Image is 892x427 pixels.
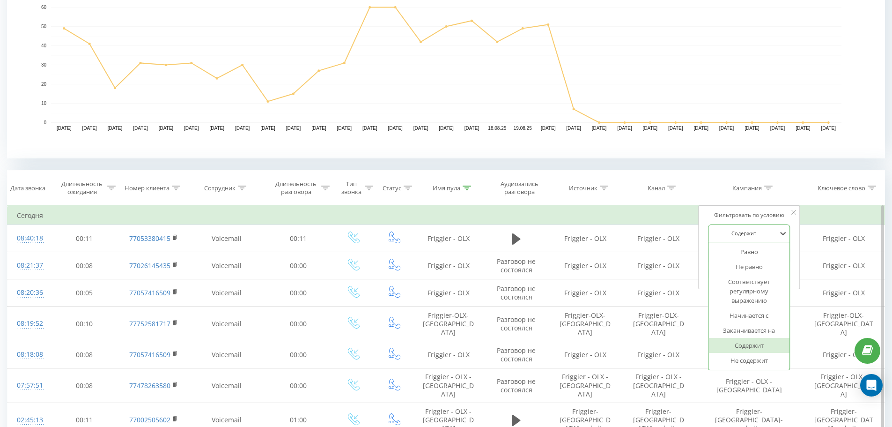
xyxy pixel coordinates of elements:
[413,126,428,131] text: [DATE]
[51,368,118,403] td: 00:08
[273,180,319,196] div: Длительность разговора
[209,126,224,131] text: [DATE]
[439,126,454,131] text: [DATE]
[622,225,695,252] td: Friggier - OLX
[311,126,326,131] text: [DATE]
[235,126,250,131] text: [DATE]
[413,341,484,368] td: Friggier - OLX
[413,252,484,279] td: Friggier - OLX
[708,353,790,368] div: Не содержит
[57,126,72,131] text: [DATE]
[695,368,803,403] td: Friggier - OLX - [GEOGRAPHIC_DATA]
[708,210,790,220] div: Фильтровать по условию
[286,126,301,131] text: [DATE]
[622,368,695,403] td: Friggier - OLX - [GEOGRAPHIC_DATA]
[549,252,622,279] td: Friggier - OLX
[129,234,170,243] a: 77053380415
[541,126,556,131] text: [DATE]
[17,284,41,302] div: 08:20:36
[622,307,695,341] td: Friggier-OLX-[GEOGRAPHIC_DATA]
[129,261,170,270] a: 77026145435
[803,252,885,279] td: Friggier - OLX
[51,279,118,307] td: 00:05
[129,415,170,424] a: 77002505602
[41,62,47,67] text: 30
[497,284,536,301] span: Разговор не состоялся
[159,126,174,131] text: [DATE]
[719,126,734,131] text: [DATE]
[17,315,41,333] div: 08:19:52
[51,252,118,279] td: 00:08
[497,257,536,274] span: Разговор не состоялся
[860,374,883,397] div: Open Intercom Messenger
[265,225,332,252] td: 00:11
[108,126,123,131] text: [DATE]
[622,279,695,307] td: Friggier - OLX
[566,126,581,131] text: [DATE]
[17,256,41,275] div: 08:21:37
[7,206,885,225] td: Сегодня
[129,319,170,328] a: 77752581717
[708,274,790,308] div: Соответствует регулярному выражению
[41,43,47,48] text: 40
[17,229,41,247] div: 08:40:18
[189,368,265,403] td: Voicemail
[708,259,790,274] div: Не равно
[708,323,790,338] div: Заканчивается на
[189,279,265,307] td: Voicemail
[10,184,45,192] div: Дата звонка
[82,126,97,131] text: [DATE]
[189,225,265,252] td: Voicemail
[695,307,803,341] td: Friggier-OLX-[GEOGRAPHIC_DATA]
[464,126,479,131] text: [DATE]
[413,368,484,403] td: Friggier - OLX - [GEOGRAPHIC_DATA]
[497,377,536,394] span: Разговор не состоялся
[41,101,47,106] text: 10
[204,184,236,192] div: Сотрудник
[413,307,484,341] td: Friggier-OLX-[GEOGRAPHIC_DATA]
[617,126,632,131] text: [DATE]
[549,307,622,341] td: Friggier-OLX-[GEOGRAPHIC_DATA]
[622,341,695,368] td: Friggier - OLX
[708,244,790,259] div: Равно
[514,126,532,131] text: 19.08.25
[17,376,41,395] div: 07:57:51
[383,184,401,192] div: Статус
[803,307,885,341] td: Friggier-OLX-[GEOGRAPHIC_DATA]
[549,279,622,307] td: Friggier - OLX
[265,279,332,307] td: 00:00
[796,126,811,131] text: [DATE]
[362,126,377,131] text: [DATE]
[59,180,105,196] div: Длительность ожидания
[340,180,362,196] div: Тип звонка
[803,368,885,403] td: Friggier - OLX - [GEOGRAPHIC_DATA]
[818,184,865,192] div: Ключевое слово
[668,126,683,131] text: [DATE]
[189,252,265,279] td: Voicemail
[388,126,403,131] text: [DATE]
[695,341,803,368] td: Friggier - OLX
[708,308,790,323] div: Начинается с
[745,126,759,131] text: [DATE]
[17,345,41,364] div: 08:18:08
[51,225,118,252] td: 00:11
[695,279,803,307] td: Friggier - OLX
[497,315,536,332] span: Разговор не состоялся
[549,368,622,403] td: Friggier - OLX - [GEOGRAPHIC_DATA]
[622,252,695,279] td: Friggier - OLX
[265,252,332,279] td: 00:00
[549,225,622,252] td: Friggier - OLX
[41,82,47,87] text: 20
[732,184,762,192] div: Кампания
[433,184,460,192] div: Имя пула
[643,126,658,131] text: [DATE]
[648,184,665,192] div: Канал
[129,350,170,359] a: 77057416509
[413,279,484,307] td: Friggier - OLX
[129,381,170,390] a: 77478263580
[488,126,506,131] text: 18.08.25
[337,126,352,131] text: [DATE]
[695,252,803,279] td: Friggier - OLX
[189,341,265,368] td: Voicemail
[265,341,332,368] td: 00:00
